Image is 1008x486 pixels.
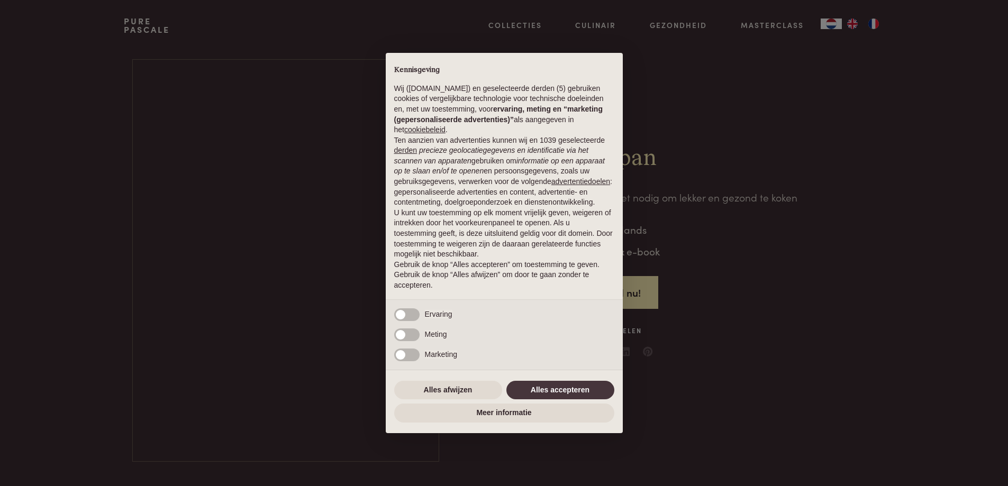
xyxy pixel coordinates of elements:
[394,157,605,176] em: informatie op een apparaat op te slaan en/of te openen
[394,145,417,156] button: derden
[394,84,614,135] p: Wij ([DOMAIN_NAME]) en geselecteerde derden (5) gebruiken cookies of vergelijkbare technologie vo...
[394,146,588,165] em: precieze geolocatiegegevens en identificatie via het scannen van apparaten
[425,310,452,318] span: Ervaring
[506,381,614,400] button: Alles accepteren
[551,177,610,187] button: advertentiedoelen
[425,350,457,359] span: Marketing
[394,381,502,400] button: Alles afwijzen
[394,404,614,423] button: Meer informatie
[394,260,614,291] p: Gebruik de knop “Alles accepteren” om toestemming te geven. Gebruik de knop “Alles afwijzen” om d...
[394,208,614,260] p: U kunt uw toestemming op elk moment vrijelijk geven, weigeren of intrekken door het voorkeurenpan...
[394,135,614,208] p: Ten aanzien van advertenties kunnen wij en 1039 geselecteerde gebruiken om en persoonsgegevens, z...
[404,125,446,134] a: cookiebeleid
[425,330,447,338] span: Meting
[394,66,614,75] h2: Kennisgeving
[394,105,603,124] strong: ervaring, meting en “marketing (gepersonaliseerde advertenties)”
